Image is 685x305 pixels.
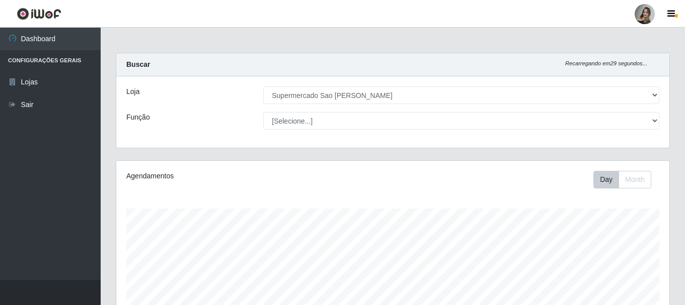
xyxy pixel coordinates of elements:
label: Loja [126,86,139,97]
label: Função [126,112,150,123]
div: First group [593,171,651,188]
div: Toolbar with button groups [593,171,659,188]
i: Recarregando em 29 segundos... [565,60,647,66]
div: Agendamentos [126,171,340,181]
img: CoreUI Logo [17,8,61,20]
button: Day [593,171,619,188]
button: Month [619,171,651,188]
strong: Buscar [126,60,150,68]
